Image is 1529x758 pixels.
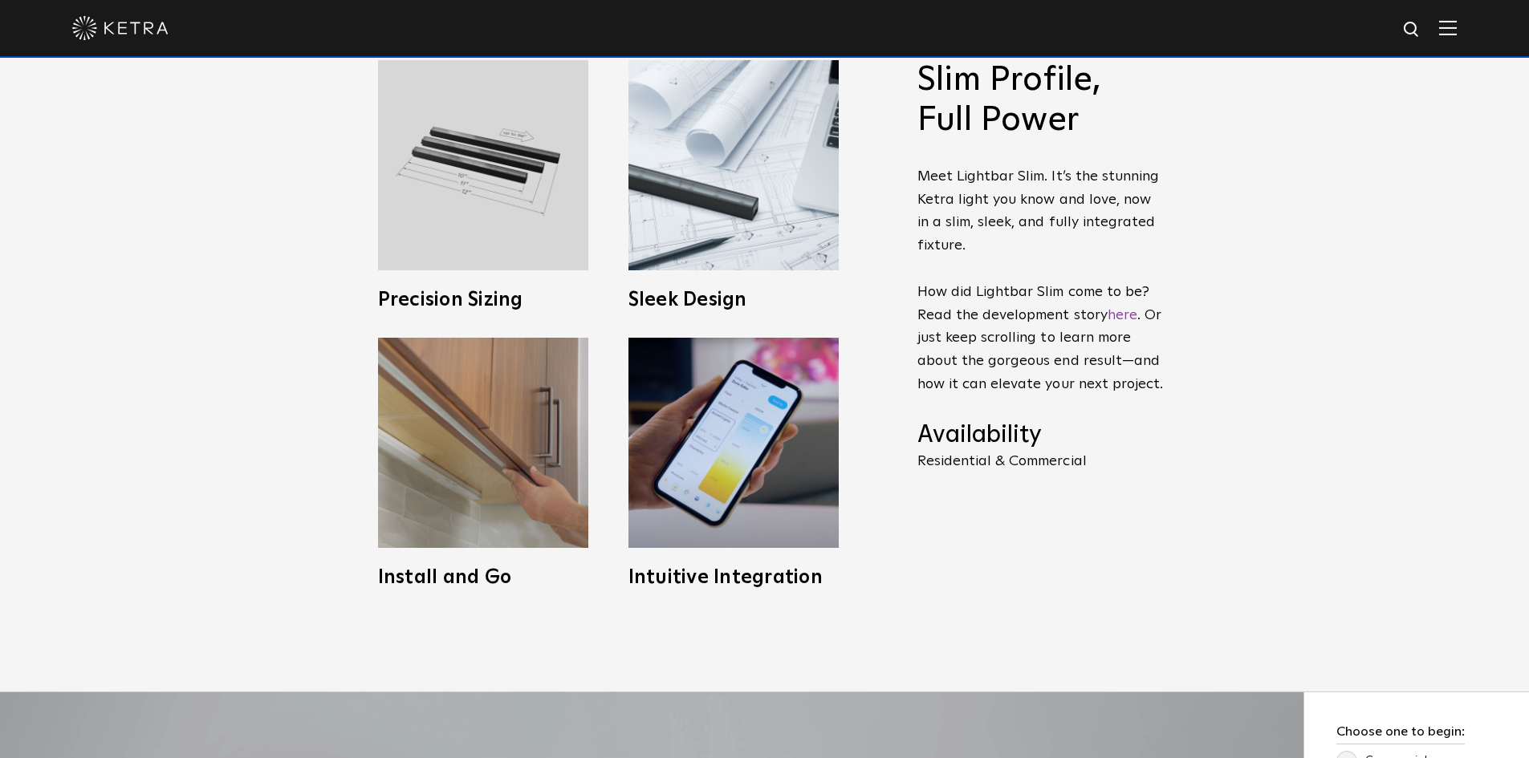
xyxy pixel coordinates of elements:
h3: Precision Sizing [378,290,588,310]
img: L30_Custom_Length_Black-2 [378,60,588,270]
h3: Choose one to begin: [1336,724,1465,744]
a: here [1108,308,1137,322]
img: LS0_Easy_Install [378,338,588,548]
img: L30_SystemIntegration [628,338,839,548]
p: Residential & Commercial [917,454,1166,468]
img: ketra-logo-2019-white [72,16,169,40]
h2: Slim Profile, Full Power [917,60,1166,141]
h3: Install and Go [378,568,588,587]
img: search icon [1402,20,1422,40]
h3: Intuitive Integration [628,568,839,587]
p: Meet Lightbar Slim. It’s the stunning Ketra light you know and love, now in a slim, sleek, and fu... [917,165,1166,396]
h4: Availability [917,420,1166,451]
img: L30_SlimProfile [628,60,839,270]
img: Hamburger%20Nav.svg [1439,20,1457,35]
h3: Sleek Design [628,290,839,310]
